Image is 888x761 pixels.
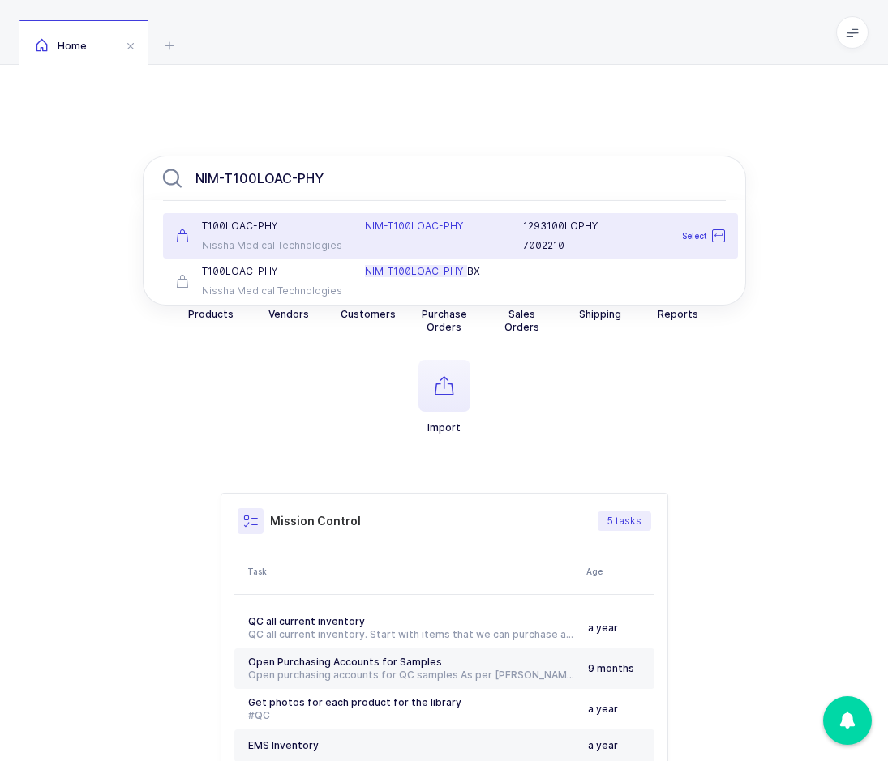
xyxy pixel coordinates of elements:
[418,360,470,434] button: Import
[248,656,442,668] span: Open Purchasing Accounts for Samples
[365,265,504,278] div: BX
[143,156,746,201] input: Search
[586,565,650,578] div: Age
[247,565,577,578] div: Task
[523,239,725,252] div: 7002210
[588,739,618,751] span: a year
[176,284,346,297] div: Nissha Medical Technologies
[645,220,735,252] div: Select
[36,40,87,52] span: Home
[270,513,361,529] h3: Mission Control
[248,669,575,682] div: Open purchasing accounts for QC samples As per [PERSON_NAME], we had an account with [PERSON_NAME...
[607,515,641,528] span: 5 tasks
[588,662,634,674] span: 9 months
[588,703,618,715] span: a year
[176,239,346,252] div: Nissha Medical Technologies
[365,265,467,277] span: NIM-T100LOAC-PHY-
[365,220,463,232] span: NIM-T100LOAC-PHY
[248,615,365,627] span: QC all current inventory
[588,622,618,634] span: a year
[523,220,725,233] div: 1293100LOPHY
[248,628,575,641] div: QC all current inventory. Start with items that we can purchase a sample from Schein. #[GEOGRAPHI...
[176,220,346,233] div: T100LOAC-PHY
[248,739,319,751] span: EMS Inventory
[248,696,461,708] span: Get photos for each product for the library
[176,265,346,278] div: T100LOAC-PHY
[248,709,575,722] div: #QC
